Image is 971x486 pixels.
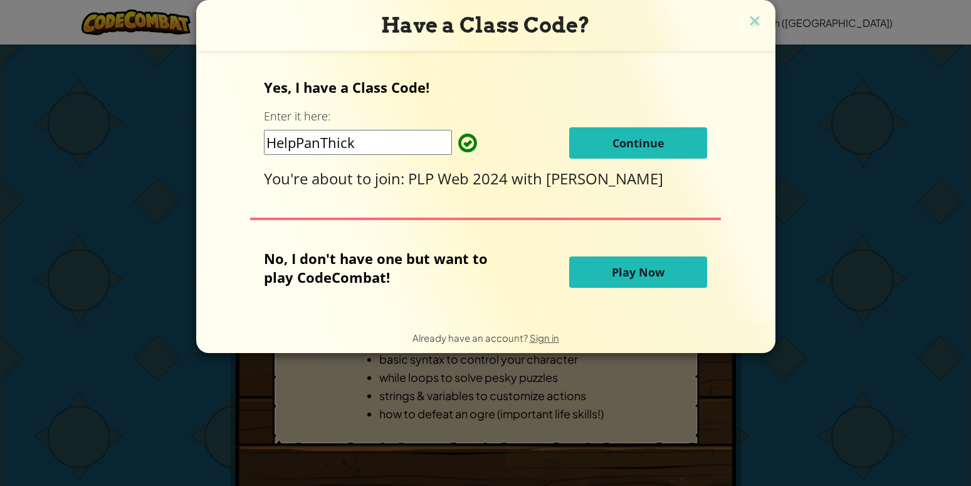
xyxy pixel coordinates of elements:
[569,127,707,159] button: Continue
[569,256,707,288] button: Play Now
[747,13,763,31] img: close icon
[408,168,512,189] span: PLP Web 2024
[381,13,590,38] span: Have a Class Code?
[264,168,408,189] span: You're about to join:
[264,78,707,97] p: Yes, I have a Class Code!
[512,168,546,189] span: with
[412,332,530,344] span: Already have an account?
[530,332,559,344] a: Sign in
[612,265,664,280] span: Play Now
[546,168,663,189] span: [PERSON_NAME]
[264,108,330,124] label: Enter it here:
[612,135,664,151] span: Continue
[264,249,506,287] p: No, I don't have one but want to play CodeCombat!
